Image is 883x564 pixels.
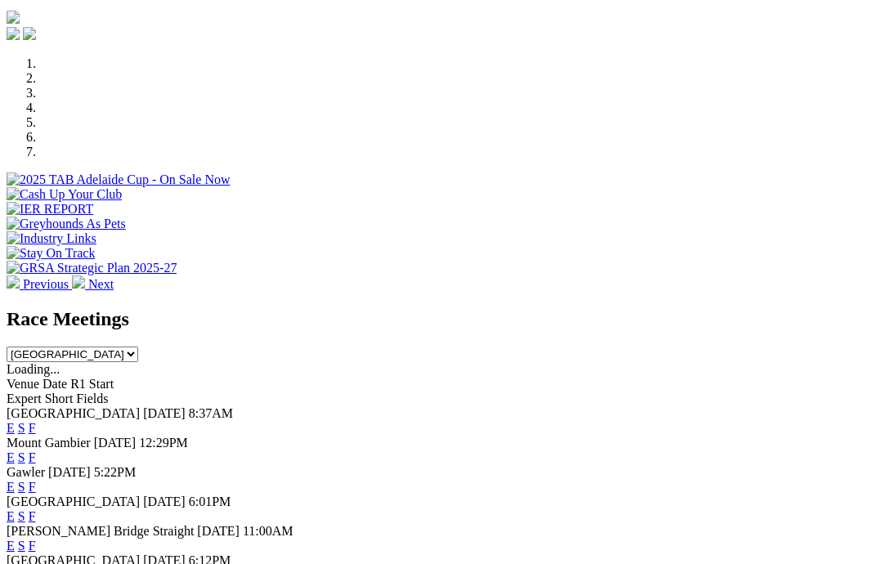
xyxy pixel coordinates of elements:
span: Mount Gambier [7,436,91,450]
a: E [7,539,15,553]
a: F [29,450,36,464]
a: S [18,539,25,553]
span: 5:22PM [94,465,137,479]
a: F [29,539,36,553]
img: GRSA Strategic Plan 2025-27 [7,261,177,275]
a: E [7,509,15,523]
span: Short [45,392,74,405]
span: Previous [23,277,69,291]
h2: Race Meetings [7,308,876,330]
img: Stay On Track [7,246,95,261]
img: 2025 TAB Adelaide Cup - On Sale Now [7,172,231,187]
img: Industry Links [7,231,96,246]
span: Date [43,377,67,391]
a: S [18,509,25,523]
a: E [7,480,15,494]
img: chevron-right-pager-white.svg [72,275,85,289]
span: 8:37AM [189,406,233,420]
img: IER REPORT [7,202,93,217]
span: [DATE] [197,524,240,538]
span: Venue [7,377,39,391]
a: S [18,480,25,494]
span: Expert [7,392,42,405]
a: S [18,450,25,464]
a: Next [72,277,114,291]
a: F [29,421,36,435]
a: Previous [7,277,72,291]
span: [DATE] [143,495,186,508]
img: Cash Up Your Club [7,187,122,202]
a: F [29,480,36,494]
span: Gawler [7,465,45,479]
a: F [29,509,36,523]
img: logo-grsa-white.png [7,11,20,24]
a: E [7,421,15,435]
a: S [18,421,25,435]
span: [PERSON_NAME] Bridge Straight [7,524,194,538]
span: Next [88,277,114,291]
img: facebook.svg [7,27,20,40]
span: [GEOGRAPHIC_DATA] [7,406,140,420]
span: Loading... [7,362,60,376]
span: 12:29PM [139,436,188,450]
span: [DATE] [143,406,186,420]
img: twitter.svg [23,27,36,40]
span: R1 Start [70,377,114,391]
img: chevron-left-pager-white.svg [7,275,20,289]
span: 11:00AM [243,524,294,538]
img: Greyhounds As Pets [7,217,126,231]
span: [GEOGRAPHIC_DATA] [7,495,140,508]
span: [DATE] [48,465,91,479]
span: [DATE] [94,436,137,450]
a: E [7,450,15,464]
span: 6:01PM [189,495,231,508]
span: Fields [76,392,108,405]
